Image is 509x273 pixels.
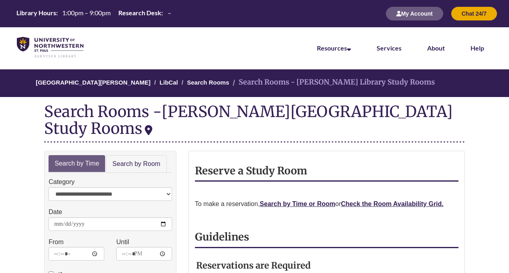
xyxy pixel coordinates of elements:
label: From [49,237,63,247]
button: My Account [386,7,443,20]
label: Date [49,207,62,217]
a: Hours Today [13,8,174,19]
a: LibCal [160,79,178,86]
span: 1:00pm – 9:00pm [62,9,111,16]
span: – [168,9,171,16]
th: Library Hours: [13,8,59,17]
button: Chat 24/7 [451,7,497,20]
a: Search by Room [106,155,166,173]
a: Search by Time or Room [260,200,335,207]
a: Search by Time [49,155,105,172]
a: Search Rooms [187,79,229,86]
label: Category [49,177,75,187]
a: Resources [317,44,351,52]
a: Chat 24/7 [451,10,497,17]
strong: Guidelines [195,231,249,243]
p: To make a reservation, or [195,199,458,209]
div: [PERSON_NAME][GEOGRAPHIC_DATA] Study Rooms [44,102,453,138]
a: Help [470,44,484,52]
img: UNWSP Library Logo [17,37,83,58]
div: Search Rooms - [44,103,465,142]
a: Services [377,44,402,52]
a: Check the Room Availability Grid. [341,200,444,207]
th: Research Desk: [115,8,164,17]
label: Until [116,237,129,247]
strong: Reservations are Required [196,260,311,271]
a: About [427,44,445,52]
a: My Account [386,10,443,17]
nav: Breadcrumb [44,69,465,97]
strong: Reserve a Study Room [195,164,307,177]
a: [GEOGRAPHIC_DATA][PERSON_NAME] [36,79,150,86]
table: Hours Today [13,8,174,18]
li: Search Rooms - [PERSON_NAME] Library Study Rooms [231,77,435,88]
